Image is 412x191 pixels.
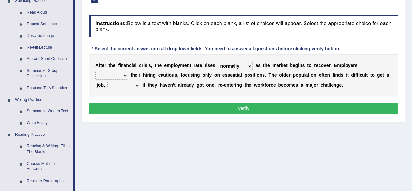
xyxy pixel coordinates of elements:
[207,63,210,68] b: s
[320,82,323,88] b: c
[158,72,161,78] b: c
[126,63,129,68] b: n
[185,72,188,78] b: c
[143,63,145,68] b: i
[95,63,99,68] b: A
[214,82,216,88] b: ,
[139,63,142,68] b: c
[333,72,334,78] b: f
[334,72,335,78] b: i
[262,72,265,78] b: s
[281,63,283,68] b: k
[257,82,260,88] b: o
[95,21,127,26] b: Instructions:
[282,72,283,78] b: l
[24,175,73,187] a: Re-order Paragraphs
[102,63,104,68] b: e
[321,63,324,68] b: o
[174,82,176,88] b: t
[272,63,276,68] b: m
[324,72,327,78] b: e
[217,72,220,78] b: n
[344,63,345,68] b: l
[191,72,193,78] b: s
[99,63,100,68] b: f
[236,82,239,88] b: n
[198,63,200,68] b: t
[190,63,191,68] b: t
[334,63,337,68] b: E
[316,82,318,88] b: r
[159,63,162,68] b: e
[24,65,73,82] a: Summarize Group Discussion
[163,72,166,78] b: u
[380,72,382,78] b: e
[377,72,380,78] b: g
[318,63,321,68] b: c
[319,72,322,78] b: o
[230,72,233,78] b: e
[372,72,375,78] b: o
[301,82,303,88] b: a
[187,63,190,68] b: n
[113,63,116,68] b: e
[98,82,101,88] b: o
[194,72,197,78] b: n
[271,72,274,78] b: h
[362,72,365,78] b: u
[286,82,289,88] b: o
[331,82,334,88] b: e
[264,63,267,68] b: h
[342,82,343,88] b: .
[209,82,212,88] b: n
[212,82,214,88] b: e
[142,82,144,88] b: i
[313,72,316,78] b: n
[241,72,242,78] b: l
[250,72,253,78] b: s
[321,72,323,78] b: f
[135,72,137,78] b: e
[337,63,341,68] b: m
[290,63,293,68] b: b
[131,72,132,78] b: t
[225,72,227,78] b: s
[308,72,309,78] b: t
[316,63,319,68] b: e
[118,63,120,68] b: f
[24,30,73,42] a: Describe Image
[255,72,257,78] b: i
[132,72,135,78] b: h
[233,82,235,88] b: r
[254,82,257,88] b: w
[180,82,182,88] b: l
[365,72,366,78] b: l
[155,63,156,68] b: t
[293,63,295,68] b: e
[147,63,149,68] b: i
[160,82,163,88] b: h
[260,82,262,88] b: r
[296,72,299,78] b: o
[97,82,98,88] b: j
[233,72,235,78] b: n
[226,82,229,88] b: n
[266,82,269,88] b: o
[172,72,175,78] b: u
[182,82,183,88] b: r
[24,140,73,158] a: Reading & Writing: Fill In The Blanks
[24,105,73,117] a: Summarize Written Text
[295,63,298,68] b: g
[366,72,368,78] b: t
[222,82,224,88] b: -
[164,63,167,68] b: e
[286,72,289,78] b: e
[24,42,73,54] a: Re-tell Lecture
[24,158,73,175] a: Choose Multiple Answers
[173,82,174,88] b: '
[273,82,276,88] b: e
[184,82,186,88] b: e
[334,82,336,88] b: n
[104,82,105,88] b: ,
[336,82,339,88] b: g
